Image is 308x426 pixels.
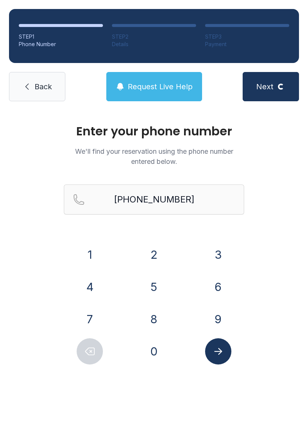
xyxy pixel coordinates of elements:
[77,274,103,300] button: 4
[77,306,103,332] button: 7
[256,81,273,92] span: Next
[112,33,196,40] div: STEP 2
[128,81,193,92] span: Request Live Help
[205,241,231,268] button: 3
[205,40,289,48] div: Payment
[64,125,244,137] h1: Enter your phone number
[19,40,103,48] div: Phone Number
[205,338,231,364] button: Submit lookup form
[64,146,244,166] p: We'll find your reservation using the phone number entered below.
[141,338,167,364] button: 0
[64,184,244,214] input: Reservation phone number
[141,274,167,300] button: 5
[77,338,103,364] button: Delete number
[19,33,103,40] div: STEP 1
[205,306,231,332] button: 9
[205,274,231,300] button: 6
[112,40,196,48] div: Details
[77,241,103,268] button: 1
[205,33,289,40] div: STEP 3
[141,241,167,268] button: 2
[35,81,52,92] span: Back
[141,306,167,332] button: 8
